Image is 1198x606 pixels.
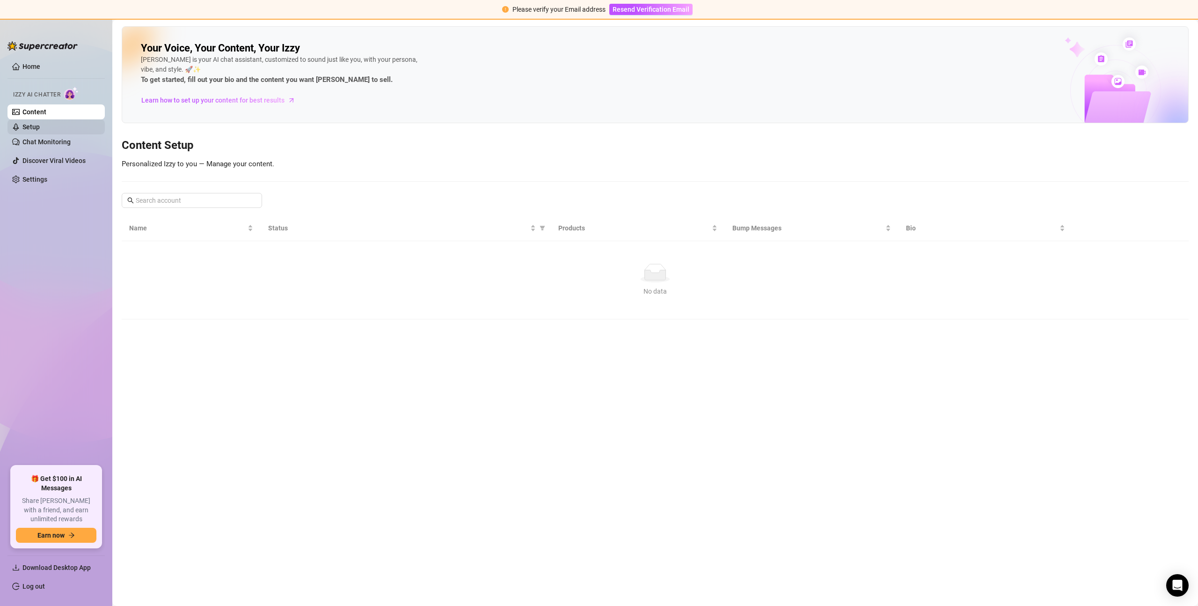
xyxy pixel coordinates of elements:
th: Bio [898,215,1073,241]
h3: Content Setup [122,138,1189,153]
span: search [127,197,134,204]
img: ai-chatter-content-library-cLFOSyPT.png [1043,27,1188,123]
div: No data [133,286,1177,296]
button: Earn nowarrow-right [16,528,96,543]
span: filter [538,221,547,235]
a: Settings [22,176,47,183]
th: Name [122,215,261,241]
a: Home [22,63,40,70]
span: Bio [906,223,1058,233]
span: Products [558,223,710,233]
a: Content [22,108,46,116]
a: Learn how to set up your content for best results [141,93,302,108]
span: Share [PERSON_NAME] with a friend, and earn unlimited rewards [16,496,96,524]
span: Name [129,223,246,233]
th: Products [551,215,725,241]
span: filter [540,225,545,231]
span: Resend Verification Email [613,6,689,13]
span: exclamation-circle [502,6,509,13]
span: arrow-right [68,532,75,539]
a: Log out [22,583,45,590]
span: Status [268,223,528,233]
strong: To get started, fill out your bio and the content you want [PERSON_NAME] to sell. [141,75,393,84]
span: Personalized Izzy to you — Manage your content. [122,160,274,168]
span: download [12,564,20,571]
span: Izzy AI Chatter [13,90,60,99]
h2: Your Voice, Your Content, Your Izzy [141,42,300,55]
div: Please verify your Email address [512,4,606,15]
a: Setup [22,123,40,131]
button: Resend Verification Email [609,4,693,15]
div: Open Intercom Messenger [1166,574,1189,597]
span: Learn how to set up your content for best results [141,95,285,105]
img: AI Chatter [64,87,79,100]
span: 🎁 Get $100 in AI Messages [16,474,96,493]
span: Bump Messages [732,223,884,233]
span: Download Desktop App [22,564,91,571]
th: Status [261,215,551,241]
a: Chat Monitoring [22,138,71,146]
th: Bump Messages [725,215,899,241]
input: Search account [136,195,249,206]
div: [PERSON_NAME] is your AI chat assistant, customized to sound just like you, with your persona, vi... [141,55,422,86]
span: arrow-right [287,96,296,105]
img: logo-BBDzfeDw.svg [7,41,78,51]
span: Earn now [37,532,65,539]
a: Discover Viral Videos [22,157,86,164]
